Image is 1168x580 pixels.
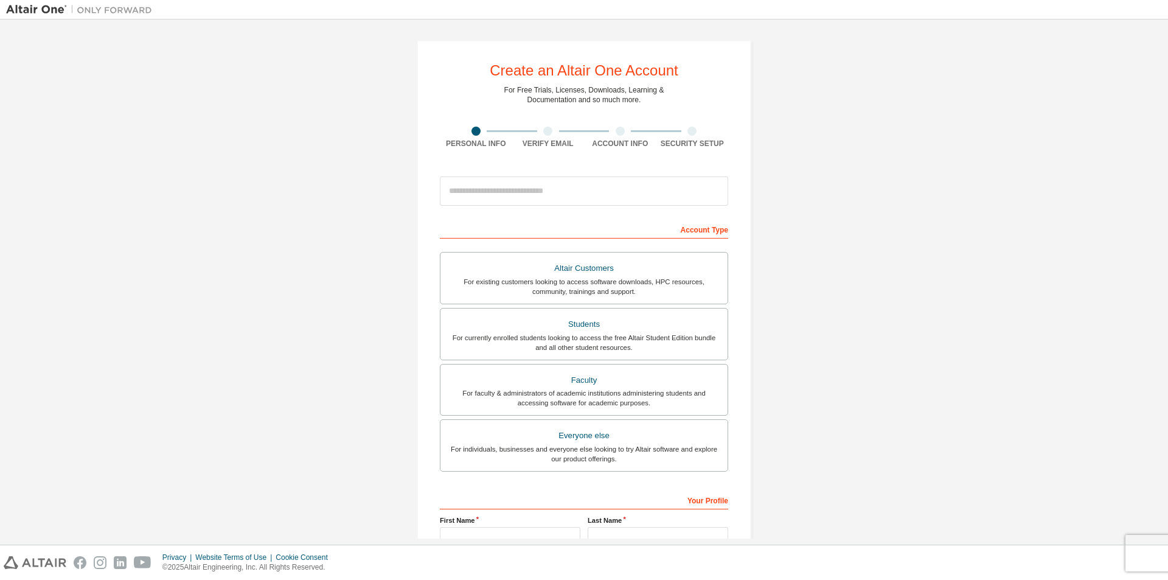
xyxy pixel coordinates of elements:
[448,372,720,389] div: Faculty
[490,63,678,78] div: Create an Altair One Account
[134,556,151,569] img: youtube.svg
[114,556,127,569] img: linkedin.svg
[162,562,335,573] p: © 2025 Altair Engineering, Inc. All Rights Reserved.
[584,139,656,148] div: Account Info
[448,260,720,277] div: Altair Customers
[504,85,664,105] div: For Free Trials, Licenses, Downloads, Learning & Documentation and so much more.
[94,556,106,569] img: instagram.svg
[448,333,720,352] div: For currently enrolled students looking to access the free Altair Student Edition bundle and all ...
[448,388,720,408] div: For faculty & administrators of academic institutions administering students and accessing softwa...
[440,490,728,509] div: Your Profile
[588,515,728,525] label: Last Name
[4,556,66,569] img: altair_logo.svg
[440,139,512,148] div: Personal Info
[74,556,86,569] img: facebook.svg
[512,139,585,148] div: Verify Email
[448,444,720,464] div: For individuals, businesses and everyone else looking to try Altair software and explore our prod...
[440,219,728,239] div: Account Type
[440,515,580,525] label: First Name
[6,4,158,16] img: Altair One
[195,553,276,562] div: Website Terms of Use
[162,553,195,562] div: Privacy
[448,316,720,333] div: Students
[656,139,729,148] div: Security Setup
[276,553,335,562] div: Cookie Consent
[448,277,720,296] div: For existing customers looking to access software downloads, HPC resources, community, trainings ...
[448,427,720,444] div: Everyone else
